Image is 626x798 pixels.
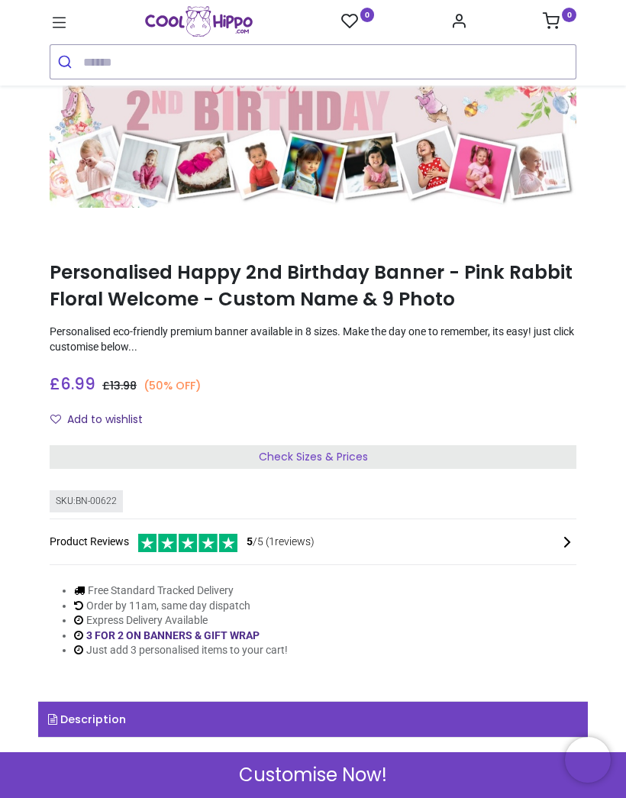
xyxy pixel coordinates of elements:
div: SKU: BN-00622 [50,490,123,512]
i: Add to wishlist [50,414,61,425]
span: £ [50,373,95,395]
span: 5 [247,535,253,548]
small: (50% OFF) [144,378,201,393]
div: Product Reviews [50,531,576,552]
span: Customise Now! [239,762,387,788]
li: Free Standard Tracked Delivery [74,583,288,599]
iframe: Brevo live chat [565,737,611,783]
span: /5 ( 1 reviews) [247,535,315,550]
img: Cool Hippo [145,6,253,37]
li: Just add 3 personalised items to your cart! [74,643,288,658]
sup: 0 [360,8,375,22]
button: Submit [50,45,83,79]
p: Personalised eco-friendly premium banner available in 8 sizes. Make the day one to remember, its ... [50,325,576,354]
li: Order by 11am, same day dispatch [74,599,288,614]
button: Add to wishlistAdd to wishlist [50,407,156,433]
a: 0 [341,12,375,31]
li: Express Delivery Available [74,613,288,628]
span: 6.99 [60,373,95,395]
img: Personalised Happy 2nd Birthday Banner - Pink Rabbit Floral Welcome - Custom Name & 9 Photo [50,50,576,208]
span: £ [102,378,137,393]
span: Check Sizes & Prices [259,449,368,464]
a: Logo of Cool Hippo [145,6,253,37]
h1: Personalised Happy 2nd Birthday Banner - Pink Rabbit Floral Welcome - Custom Name & 9 Photo [50,260,576,312]
a: Description [38,702,588,737]
a: 3 FOR 2 ON BANNERS & GIFT WRAP [86,629,260,641]
sup: 0 [562,8,576,22]
a: Account Info [450,17,467,29]
a: 0 [543,17,576,29]
span: 13.98 [110,378,137,393]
